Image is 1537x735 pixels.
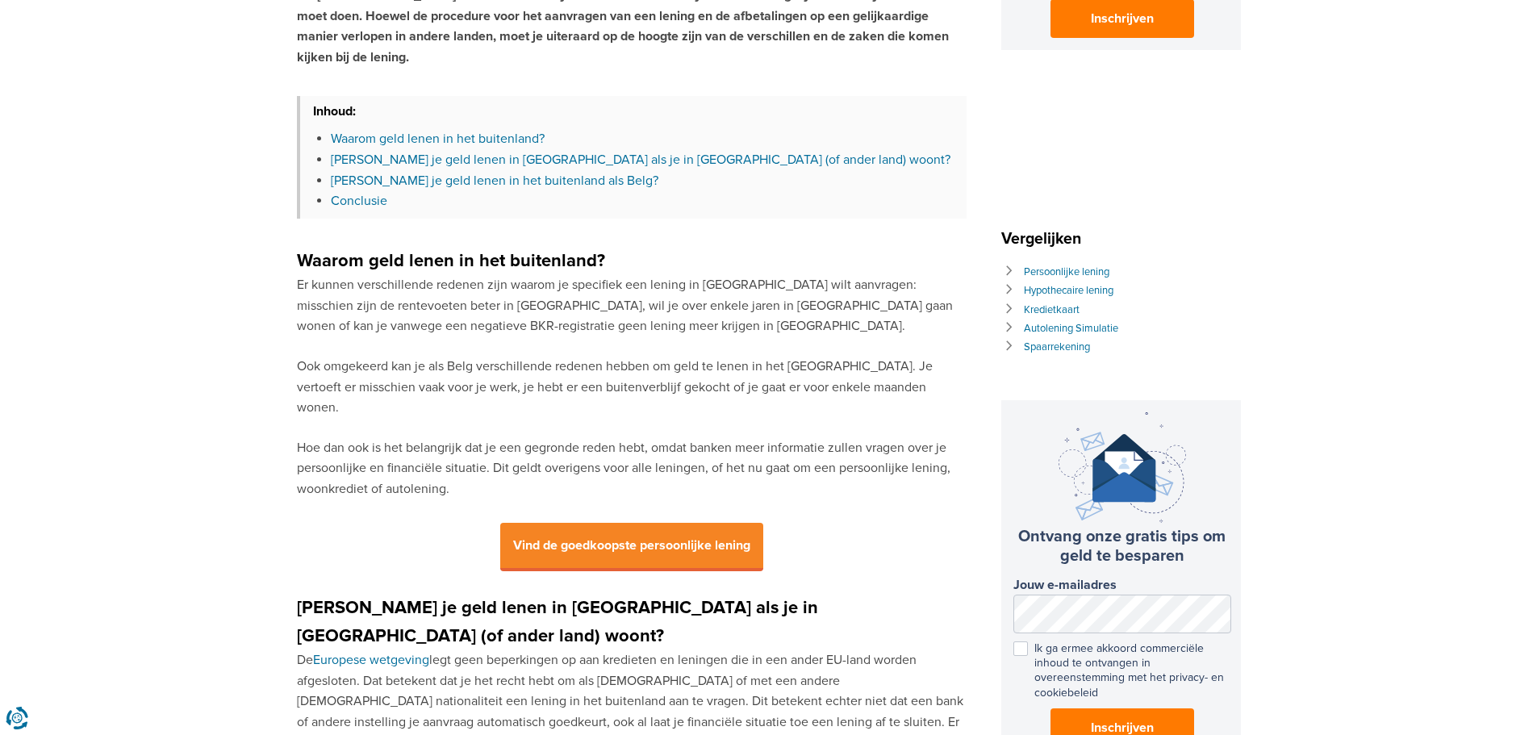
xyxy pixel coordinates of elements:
iframe: fb:page Facebook Social Plugin [1001,89,1243,194]
strong: Waarom geld lenen in het buitenland? [297,250,605,272]
a: Persoonlijke lening [1024,265,1109,278]
p: Ook omgekeerd kan je als Belg verschillende redenen hebben om geld te lenen in het [GEOGRAPHIC_DA... [297,357,967,419]
a: [PERSON_NAME] je geld lenen in het buitenland als Belg? [331,173,658,189]
a: Hypothecaire lening [1024,284,1113,297]
a: Spaarrekening [1024,340,1090,353]
a: Kredietkaart [1024,303,1080,316]
a: Conclusie [331,193,387,209]
h3: Ontvang onze gratis tips om geld te besparen [1013,527,1231,566]
span: Vergelijken [1001,229,1089,248]
span: Inschrijven [1091,9,1154,28]
a: Autolening Simulatie [1024,322,1118,335]
span: Vind de goedkoopste persoonlijke lening [500,523,763,571]
a: [PERSON_NAME] je geld lenen in [GEOGRAPHIC_DATA] als je in [GEOGRAPHIC_DATA] (of ander land) woont? [331,152,950,168]
h3: Inhoud: [300,96,967,123]
p: Hoe dan ook is het belangrijk dat je een gegronde reden hebt, omdat banken meer informatie zullen... [297,438,967,500]
label: Ik ga ermee akkoord commerciële inhoud te ontvangen in overeenstemming met het privacy- en cookie... [1013,641,1231,700]
strong: [PERSON_NAME] je geld lenen in [GEOGRAPHIC_DATA] als je in [GEOGRAPHIC_DATA] (of ander land) woont? [297,597,818,647]
a: Vind de goedkoopste persoonlijke lening [500,539,763,553]
img: newsletter [1059,412,1186,523]
p: Er kunnen verschillende redenen zijn waarom je specifiek een lening in [GEOGRAPHIC_DATA] wilt aan... [297,275,967,337]
a: Waarom geld lenen in het buitenland? [331,131,545,147]
label: Jouw e-mailadres [1013,578,1231,593]
a: Europese wetgeving [313,652,429,668]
